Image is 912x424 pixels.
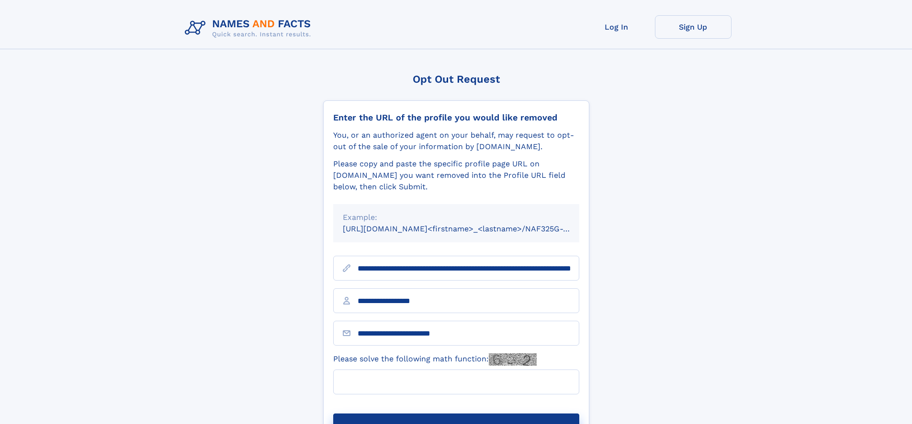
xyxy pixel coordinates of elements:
a: Sign Up [655,15,732,39]
div: Opt Out Request [323,73,589,85]
div: Enter the URL of the profile you would like removed [333,112,579,123]
label: Please solve the following math function: [333,353,537,366]
div: Please copy and paste the specific profile page URL on [DOMAIN_NAME] you want removed into the Pr... [333,158,579,193]
small: [URL][DOMAIN_NAME]<firstname>_<lastname>/NAF325G-xxxxxxxx [343,224,597,233]
div: Example: [343,212,570,223]
div: You, or an authorized agent on your behalf, may request to opt-out of the sale of your informatio... [333,130,579,152]
img: Logo Names and Facts [181,15,319,41]
a: Log In [578,15,655,39]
